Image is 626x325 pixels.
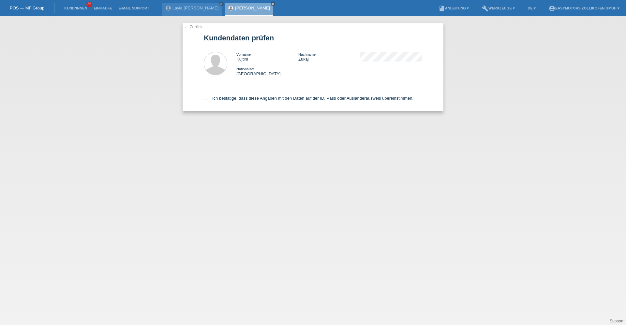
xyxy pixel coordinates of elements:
[61,6,90,10] a: Kund*innen
[482,5,488,12] i: build
[271,2,275,6] i: close
[236,66,298,76] div: [GEOGRAPHIC_DATA]
[235,6,270,10] a: [PERSON_NAME]
[10,6,44,10] a: POS — MF Group
[236,52,298,62] div: Kujtim
[115,6,153,10] a: E-Mail Support
[86,2,92,7] span: 35
[204,96,413,101] label: Ich bestätige, dass diese Angaben mit den Daten auf der ID, Pass oder Ausländerausweis übereinsti...
[298,52,316,56] span: Nachname
[204,34,422,42] h1: Kundendaten prüfen
[219,2,224,6] a: close
[298,52,360,62] div: Zukaj
[172,6,219,10] a: Layla [PERSON_NAME]
[184,24,202,29] a: ← Zurück
[435,6,472,10] a: bookAnleitung ▾
[236,52,251,56] span: Vorname
[236,67,254,71] span: Nationalität
[90,6,115,10] a: Einkäufe
[220,2,223,6] i: close
[610,319,623,323] a: Support
[271,2,275,6] a: close
[439,5,445,12] i: book
[525,6,539,10] a: DE ▾
[545,6,623,10] a: account_circleEasymotors Zollikofen GmbH ▾
[479,6,518,10] a: buildWerkzeuge ▾
[549,5,555,12] i: account_circle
